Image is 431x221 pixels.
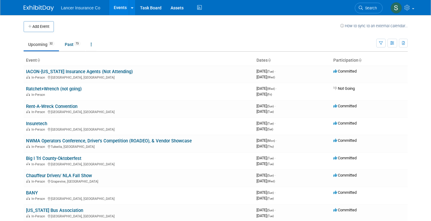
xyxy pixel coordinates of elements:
[275,190,276,195] span: -
[268,58,271,63] a: Sort by Start Date
[26,161,252,166] div: [GEOGRAPHIC_DATA], [GEOGRAPHIC_DATA]
[267,110,274,113] span: (Tue)
[26,208,83,213] a: [US_STATE] Bus Association
[390,2,402,14] img: Steven O'Shea
[256,86,277,91] span: [DATE]
[24,55,254,66] th: Event
[267,214,274,218] span: (Tue)
[26,162,30,165] img: In-Person Event
[363,6,377,10] span: Search
[26,173,92,178] a: Chauffeur Driven/ NLA Fall Show
[355,3,383,13] a: Search
[26,179,252,184] div: Grapevine, [GEOGRAPHIC_DATA]
[267,93,272,96] span: (Fri)
[26,75,252,80] div: [GEOGRAPHIC_DATA], [GEOGRAPHIC_DATA]
[267,139,275,142] span: (Mon)
[26,156,81,161] a: Big I Tri County-Oktoberfest
[275,173,276,177] span: -
[256,92,272,96] span: [DATE]
[333,86,355,91] span: Not Going
[267,209,274,212] span: (Sun)
[256,173,276,177] span: [DATE]
[275,121,276,125] span: -
[31,110,47,114] span: In-Person
[333,121,357,125] span: Committed
[24,39,59,50] a: Upcoming32
[267,174,274,177] span: (Sun)
[256,109,274,114] span: [DATE]
[26,109,252,114] div: [GEOGRAPHIC_DATA], [GEOGRAPHIC_DATA]
[267,197,274,200] span: (Tue)
[254,55,331,66] th: Dates
[24,5,54,11] img: ExhibitDay
[37,58,40,63] a: Sort by Event Name
[31,93,47,97] span: In-Person
[267,87,275,90] span: (Wed)
[333,104,357,108] span: Committed
[26,197,30,200] img: In-Person Event
[333,173,357,177] span: Committed
[31,145,47,149] span: In-Person
[333,69,357,73] span: Committed
[26,196,252,201] div: [GEOGRAPHIC_DATA], [GEOGRAPHIC_DATA]
[267,180,275,183] span: (Wed)
[256,127,273,131] span: [DATE]
[26,121,47,126] a: Insuretech
[267,76,275,79] span: (Wed)
[275,156,276,160] span: -
[256,213,274,218] span: [DATE]
[256,179,275,183] span: [DATE]
[275,69,276,73] span: -
[26,144,252,149] div: Tukwila, [GEOGRAPHIC_DATA]
[256,75,275,79] span: [DATE]
[26,93,30,96] img: In-Person Event
[26,86,82,92] a: Ratchet+Wrench (not going)
[333,138,357,143] span: Committed
[331,55,408,66] th: Participation
[26,69,133,74] a: IACON-[US_STATE] Insurance Agents (Not Attending)
[267,70,274,73] span: (Tue)
[256,190,276,195] span: [DATE]
[26,214,30,217] img: In-Person Event
[26,76,30,79] img: In-Person Event
[31,128,47,132] span: In-Person
[256,208,276,212] span: [DATE]
[333,156,357,160] span: Committed
[256,144,274,148] span: [DATE]
[340,24,408,28] a: How to sync to an external calendar...
[333,208,357,212] span: Committed
[267,128,273,131] span: (Sat)
[358,58,361,63] a: Sort by Participation Type
[267,122,274,125] span: (Tue)
[256,138,277,143] span: [DATE]
[26,138,192,144] a: NWMA Operators Conference, Driver's Competition (ROADEO), & Vendor Showcase
[60,39,85,50] a: Past73
[31,162,47,166] span: In-Person
[31,180,47,184] span: In-Person
[61,5,100,10] span: Lancer Insurance Co
[48,41,54,46] span: 32
[26,110,30,113] img: In-Person Event
[256,69,276,73] span: [DATE]
[267,105,274,108] span: (Sun)
[256,104,276,108] span: [DATE]
[24,21,54,32] button: Add Event
[26,145,30,148] img: In-Person Event
[26,190,38,196] a: BANY
[267,191,274,194] span: (Sun)
[26,127,252,132] div: [GEOGRAPHIC_DATA], [GEOGRAPHIC_DATA]
[31,76,47,80] span: In-Person
[74,41,80,46] span: 73
[256,196,274,200] span: [DATE]
[275,208,276,212] span: -
[333,190,357,195] span: Committed
[26,213,252,218] div: [GEOGRAPHIC_DATA], [GEOGRAPHIC_DATA]
[26,104,77,109] a: Rent-A-Wreck Convention
[31,214,47,218] span: In-Person
[256,161,274,166] span: [DATE]
[26,128,30,131] img: In-Person Event
[31,197,47,201] span: In-Person
[267,162,274,166] span: (Tue)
